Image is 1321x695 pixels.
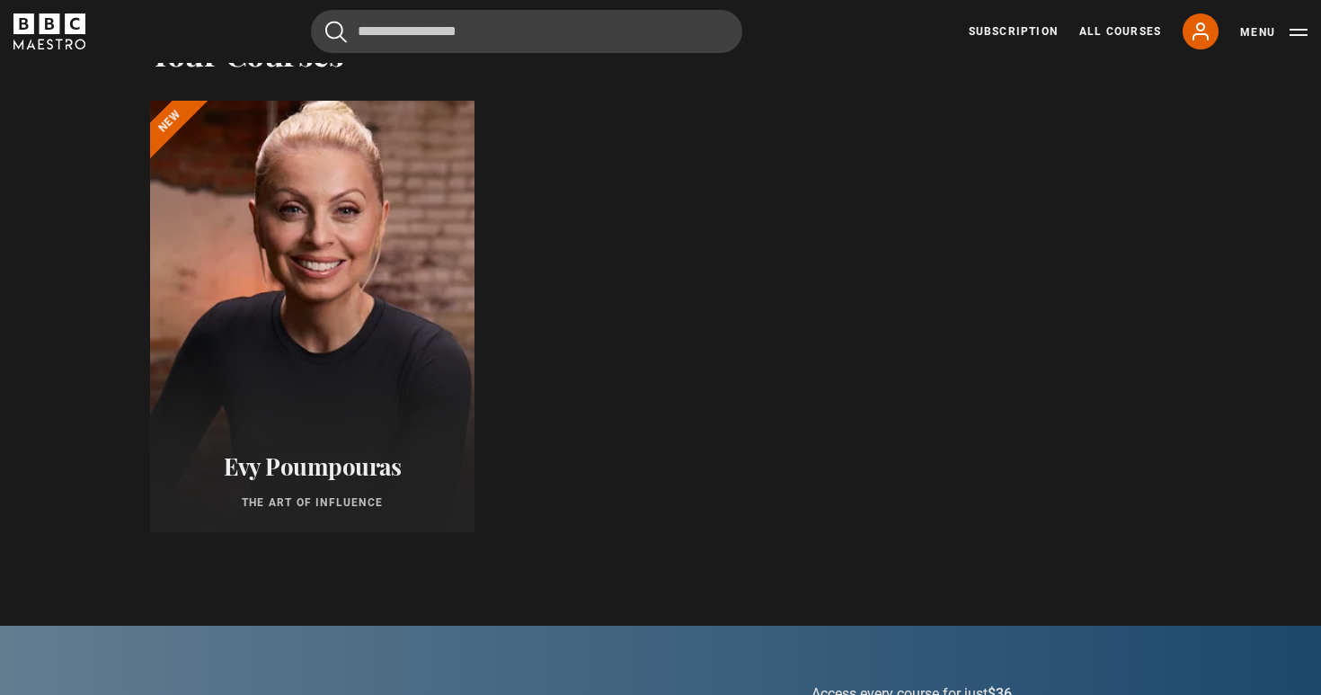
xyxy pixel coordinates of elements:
h2: Your Courses [150,34,343,72]
h2: Evy Poumpouras [172,452,453,480]
p: The Art of Influence [172,495,453,511]
button: Toggle navigation [1240,23,1308,41]
button: Submit the search query [325,21,347,43]
svg: BBC Maestro [13,13,85,49]
a: All Courses [1079,23,1161,40]
input: Search [311,10,742,53]
a: Subscription [969,23,1058,40]
a: Evy Poumpouras The Art of Influence New [150,101,474,532]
